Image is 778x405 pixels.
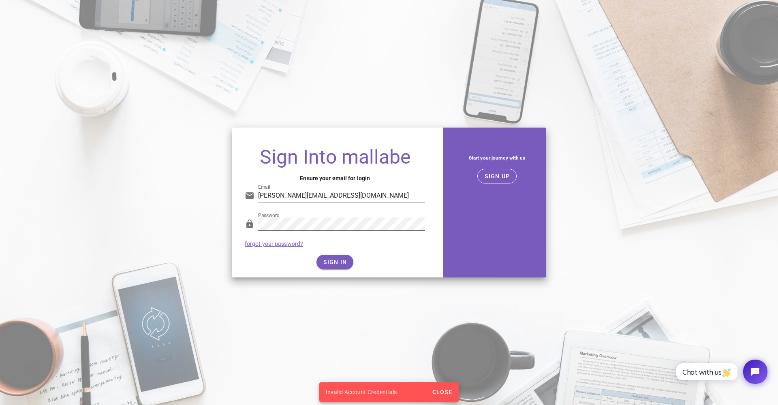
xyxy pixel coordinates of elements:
[258,184,270,190] label: Email
[454,153,540,162] h5: Start your journey with us
[316,255,353,269] button: SIGN IN
[245,174,425,183] h4: Ensure your email for login
[323,259,347,265] span: SIGN IN
[245,241,303,247] a: forgot your password?
[258,213,280,219] label: Password
[484,173,510,179] span: SIGN UP
[667,353,774,391] iframe: Tidio Chat
[429,385,456,399] button: Close
[432,389,453,395] span: Close
[477,169,517,183] button: SIGN UP
[319,382,429,402] div: Invalid Account Credentials.
[245,147,425,167] h1: Sign Into mallabe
